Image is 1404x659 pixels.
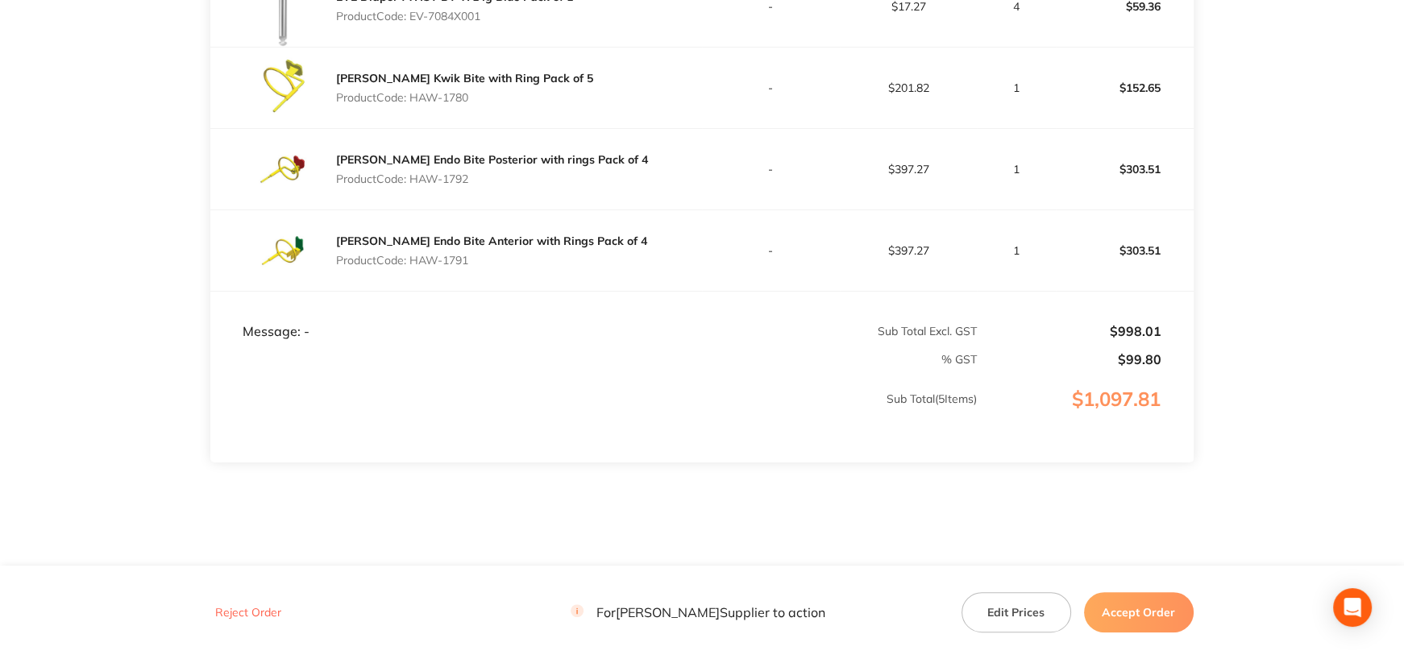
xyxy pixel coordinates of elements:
[1084,592,1194,632] button: Accept Order
[336,10,573,23] p: Product Code: EV-7084X001
[211,392,976,437] p: Sub Total ( 5 Items)
[336,152,648,167] a: [PERSON_NAME] Endo Bite Posterior with rings Pack of 4
[211,353,976,366] p: % GST
[336,254,647,267] p: Product Code: HAW-1791
[703,244,839,257] p: -
[841,244,977,257] p: $397.27
[571,605,825,620] p: For [PERSON_NAME] Supplier to action
[336,71,593,85] a: [PERSON_NAME] Kwik Bite with Ring Pack of 5
[1057,150,1193,189] p: $303.51
[978,244,1055,257] p: 1
[1057,231,1193,270] p: $303.51
[336,172,648,185] p: Product Code: HAW-1792
[703,163,839,176] p: -
[978,324,1161,338] p: $998.01
[841,81,977,94] p: $201.82
[841,163,977,176] p: $397.27
[703,325,976,338] p: Sub Total Excl. GST
[978,352,1161,367] p: $99.80
[962,592,1071,632] button: Edit Prices
[1333,588,1372,627] div: Open Intercom Messenger
[243,48,323,128] img: b2l0OWN5dQ
[336,91,593,104] p: Product Code: HAW-1780
[210,291,702,339] td: Message: -
[243,210,323,291] img: cXZvNTlicA
[1057,68,1193,107] p: $152.65
[336,234,647,248] a: [PERSON_NAME] Endo Bite Anterior with Rings Pack of 4
[243,129,323,209] img: NW1lNHMwYw
[210,606,286,620] button: Reject Order
[978,81,1055,94] p: 1
[978,388,1192,443] p: $1,097.81
[703,81,839,94] p: -
[978,163,1055,176] p: 1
